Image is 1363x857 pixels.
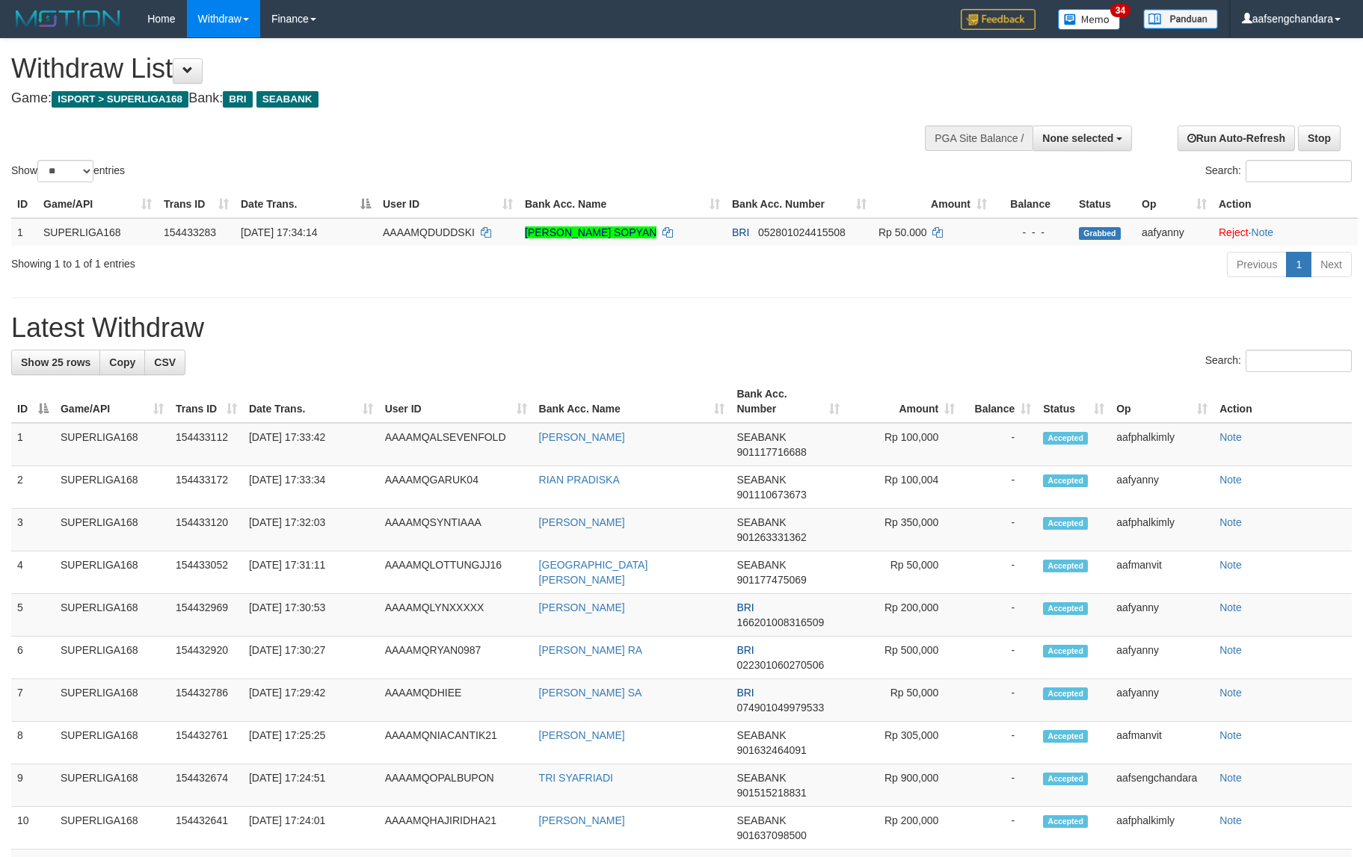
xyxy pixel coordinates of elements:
td: 154432920 [170,637,243,679]
a: Note [1219,729,1242,741]
span: Accepted [1043,687,1088,700]
td: 4 [11,551,55,594]
td: Rp 900,000 [846,764,961,807]
a: Note [1219,644,1242,656]
td: [DATE] 17:25:25 [243,722,379,764]
td: aafmanvit [1110,551,1213,594]
img: MOTION_logo.png [11,7,125,30]
label: Search: [1205,350,1352,372]
th: ID: activate to sort column descending [11,380,55,423]
td: · [1213,218,1358,246]
td: AAAAMQRYAN0987 [379,637,533,679]
span: SEABANK [736,559,786,571]
a: 1 [1286,252,1311,277]
td: 9 [11,764,55,807]
select: Showentries [37,160,93,182]
th: Trans ID: activate to sort column ascending [170,380,243,423]
img: Button%20Memo.svg [1058,9,1121,30]
td: 5 [11,594,55,637]
a: Note [1219,559,1242,571]
th: ID [11,191,37,218]
td: SUPERLIGA168 [55,637,170,679]
span: SEABANK [736,772,786,784]
td: SUPERLIGA168 [55,509,170,551]
td: 154433112 [170,423,243,466]
th: Amount: activate to sort column ascending [846,380,961,423]
span: SEABANK [736,516,786,528]
span: 154433283 [164,226,216,238]
div: Showing 1 to 1 of 1 entries [11,250,557,271]
span: 34 [1110,4,1130,17]
td: [DATE] 17:33:42 [243,423,379,466]
td: 154433172 [170,466,243,509]
th: User ID: activate to sort column ascending [377,191,519,218]
a: Stop [1298,126,1341,151]
span: BRI [736,601,754,613]
a: TRI SYAFRIADI [539,772,613,784]
span: [DATE] 17:34:14 [241,226,317,238]
td: AAAAMQHAJIRIDHA21 [379,807,533,850]
td: 6 [11,637,55,679]
td: 1 [11,423,55,466]
a: [PERSON_NAME] [539,431,625,443]
td: [DATE] 17:32:03 [243,509,379,551]
th: Trans ID: activate to sort column ascending [158,191,235,218]
input: Search: [1246,350,1352,372]
label: Show entries [11,160,125,182]
td: - [961,637,1037,679]
span: Copy 022301060270506 to clipboard [736,659,824,671]
th: Balance: activate to sort column ascending [961,380,1037,423]
td: Rp 100,004 [846,466,961,509]
a: Run Auto-Refresh [1178,126,1295,151]
a: Note [1219,516,1242,528]
td: [DATE] 17:33:34 [243,466,379,509]
a: Next [1311,252,1352,277]
a: [PERSON_NAME] RA [539,644,642,656]
span: Copy 901117716688 to clipboard [736,446,806,458]
th: Bank Acc. Name: activate to sort column ascending [533,380,731,423]
a: [PERSON_NAME] [539,729,625,741]
th: Op: activate to sort column ascending [1136,191,1213,218]
th: Game/API: activate to sort column ascending [55,380,170,423]
td: aafyanny [1110,637,1213,679]
td: aafyanny [1110,466,1213,509]
span: SEABANK [736,814,786,826]
span: Copy 074901049979533 to clipboard [736,702,824,714]
td: - [961,423,1037,466]
a: [PERSON_NAME] [539,516,625,528]
span: Copy 901110673673 to clipboard [736,489,806,501]
td: [DATE] 17:31:11 [243,551,379,594]
td: AAAAMQLYNXXXXX [379,594,533,637]
th: Op: activate to sort column ascending [1110,380,1213,423]
a: Show 25 rows [11,350,100,375]
td: 154432641 [170,807,243,850]
td: SUPERLIGA168 [55,594,170,637]
td: 3 [11,509,55,551]
th: Amount: activate to sort column ascending [873,191,993,218]
span: Copy 052801024415508 to clipboard [758,226,846,238]
a: CSV [144,350,185,375]
td: Rp 350,000 [846,509,961,551]
td: [DATE] 17:24:01 [243,807,379,850]
td: AAAAMQALSEVENFOLD [379,423,533,466]
label: Search: [1205,160,1352,182]
th: Bank Acc. Number: activate to sort column ascending [726,191,873,218]
td: 154433052 [170,551,243,594]
h4: Game: Bank: [11,91,893,106]
td: aafsengchandara [1110,764,1213,807]
span: AAAAMQDUDDSKI [383,226,475,238]
td: - [961,551,1037,594]
span: Accepted [1043,602,1088,615]
span: CSV [154,356,176,368]
td: Rp 305,000 [846,722,961,764]
td: SUPERLIGA168 [55,722,170,764]
a: Note [1219,601,1242,613]
td: aafmanvit [1110,722,1213,764]
td: aafyanny [1136,218,1213,246]
td: 154432786 [170,679,243,722]
span: Show 25 rows [21,356,90,368]
td: aafphalkimly [1110,509,1213,551]
span: Accepted [1043,474,1088,487]
td: Rp 50,000 [846,679,961,722]
td: - [961,722,1037,764]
